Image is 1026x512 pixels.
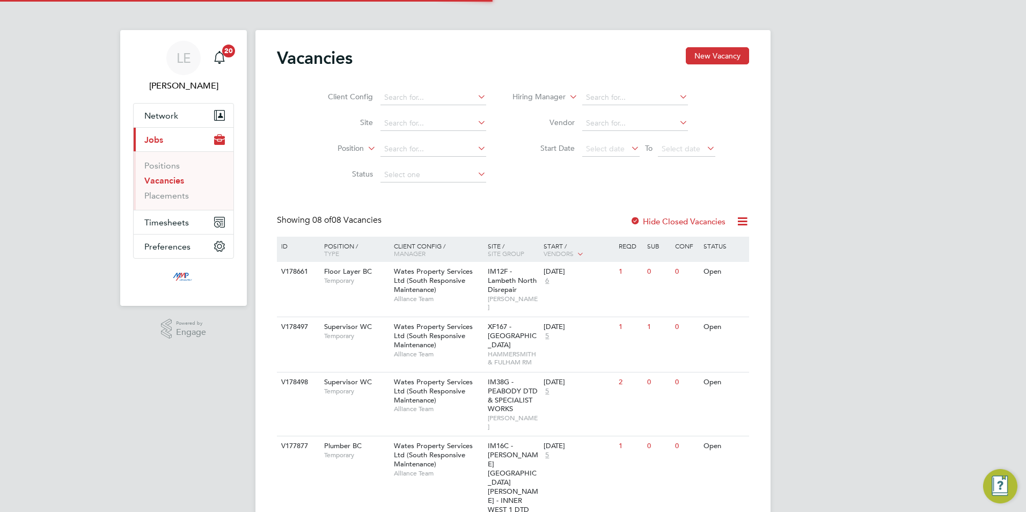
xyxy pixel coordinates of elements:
[209,41,230,75] a: 20
[144,191,189,201] a: Placements
[513,118,575,127] label: Vendor
[324,276,389,285] span: Temporary
[701,436,747,456] div: Open
[488,295,539,311] span: [PERSON_NAME]
[302,143,364,154] label: Position
[644,436,672,456] div: 0
[279,237,316,255] div: ID
[134,151,233,210] div: Jobs
[133,41,234,92] a: LE[PERSON_NAME]
[324,267,372,276] span: Floor Layer BC
[133,269,234,287] a: Go to home page
[394,295,482,303] span: Alliance Team
[488,267,537,294] span: IM12F - Lambeth North Disrepair
[394,267,473,294] span: Wates Property Services Ltd (South Responsive Maintenance)
[394,405,482,413] span: Alliance Team
[983,469,1017,503] button: Engage Resource Center
[672,372,700,392] div: 0
[616,237,644,255] div: Reqd
[144,111,178,121] span: Network
[582,90,688,105] input: Search for...
[324,249,339,258] span: Type
[277,215,384,226] div: Showing
[168,269,199,287] img: mmpconsultancy-logo-retina.png
[311,169,373,179] label: Status
[485,237,541,262] div: Site /
[544,323,613,332] div: [DATE]
[394,469,482,478] span: Alliance Team
[504,92,566,103] label: Hiring Manager
[311,92,373,101] label: Client Config
[672,262,700,282] div: 0
[279,372,316,392] div: V178498
[144,217,189,228] span: Timesheets
[222,45,235,57] span: 20
[134,104,233,127] button: Network
[513,143,575,153] label: Start Date
[380,142,486,157] input: Search for...
[672,237,700,255] div: Conf
[644,237,672,255] div: Sub
[616,262,644,282] div: 1
[279,436,316,456] div: V177877
[324,387,389,396] span: Temporary
[133,79,234,92] span: Libby Evans
[134,128,233,151] button: Jobs
[642,141,656,155] span: To
[324,441,362,450] span: Plumber BC
[161,319,207,339] a: Powered byEngage
[394,249,426,258] span: Manager
[672,317,700,337] div: 0
[394,350,482,359] span: Alliance Team
[324,322,372,331] span: Supervisor WC
[488,414,539,430] span: [PERSON_NAME]
[176,328,206,337] span: Engage
[488,350,539,367] span: HAMMERSMITH & FULHAM RM
[394,441,473,469] span: Wates Property Services Ltd (South Responsive Maintenance)
[544,378,613,387] div: [DATE]
[582,116,688,131] input: Search for...
[380,116,486,131] input: Search for...
[134,210,233,234] button: Timesheets
[279,262,316,282] div: V178661
[394,377,473,405] span: Wates Property Services Ltd (South Responsive Maintenance)
[544,387,551,396] span: 5
[144,160,180,171] a: Positions
[644,262,672,282] div: 0
[586,144,625,153] span: Select date
[644,317,672,337] div: 1
[177,51,191,65] span: LE
[311,118,373,127] label: Site
[176,319,206,328] span: Powered by
[144,135,163,145] span: Jobs
[391,237,485,262] div: Client Config /
[544,442,613,451] div: [DATE]
[488,322,537,349] span: XF167 - [GEOGRAPHIC_DATA]
[701,262,747,282] div: Open
[544,267,613,276] div: [DATE]
[541,237,616,264] div: Start /
[324,451,389,459] span: Temporary
[144,175,184,186] a: Vacancies
[120,30,247,306] nav: Main navigation
[316,237,391,262] div: Position /
[279,317,316,337] div: V178497
[662,144,700,153] span: Select date
[701,317,747,337] div: Open
[488,377,538,414] span: IM38G - PEABODY DTD & SPECIALIST WORKS
[544,249,574,258] span: Vendors
[616,436,644,456] div: 1
[324,377,372,386] span: Supervisor WC
[701,372,747,392] div: Open
[544,451,551,460] span: 5
[544,276,551,286] span: 6
[630,216,725,226] label: Hide Closed Vacancies
[312,215,382,225] span: 08 Vacancies
[701,237,747,255] div: Status
[324,332,389,340] span: Temporary
[380,90,486,105] input: Search for...
[312,215,332,225] span: 08 of
[134,235,233,258] button: Preferences
[644,372,672,392] div: 0
[144,242,190,252] span: Preferences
